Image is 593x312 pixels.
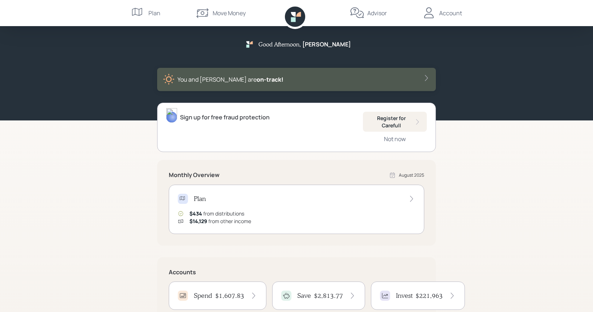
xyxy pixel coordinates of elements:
h4: Spend [194,292,212,300]
div: Account [439,9,462,17]
h4: Invest [396,292,413,300]
h5: Accounts [169,269,424,276]
div: Sign up for free fraud protection [180,113,270,122]
h5: Good Afternoon , [258,41,301,48]
h4: $1,607.83 [215,292,244,300]
button: Register for Carefull [363,112,427,132]
div: August 2025 [399,172,424,178]
div: Not now [384,135,406,143]
div: Move Money [213,9,246,17]
div: from other income [189,217,251,225]
span: $14,129 [189,218,207,225]
span: $434 [189,210,202,217]
div: Register for Carefull [369,115,421,129]
span: on‑track! [257,75,283,83]
div: Advisor [367,9,387,17]
h4: $2,813.77 [314,292,343,300]
h4: Plan [194,195,206,203]
div: Plan [148,9,160,17]
img: sunny-XHVQM73Q.digested.png [163,74,175,85]
div: from distributions [189,210,244,217]
div: You and [PERSON_NAME] are [177,75,283,84]
h4: $221,963 [416,292,443,300]
h5: Monthly Overview [169,172,220,178]
img: treva-nostdahl-headshot.png [166,108,177,123]
h4: Save [297,292,311,300]
h5: [PERSON_NAME] [302,41,351,48]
